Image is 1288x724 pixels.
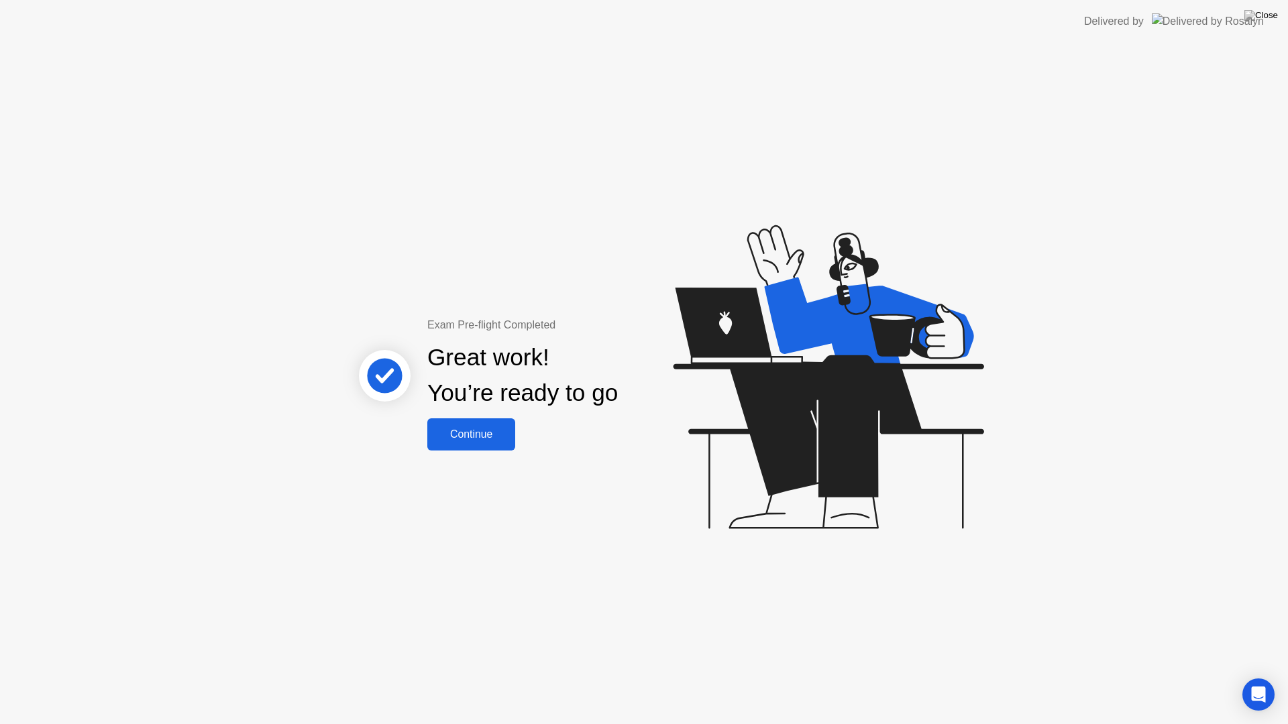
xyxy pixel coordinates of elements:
div: Delivered by [1084,13,1144,29]
img: Close [1244,10,1278,21]
div: Exam Pre-flight Completed [427,317,704,333]
button: Continue [427,418,515,450]
div: Great work! You’re ready to go [427,340,618,411]
div: Open Intercom Messenger [1242,678,1275,711]
img: Delivered by Rosalyn [1152,13,1264,29]
div: Continue [431,428,511,440]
